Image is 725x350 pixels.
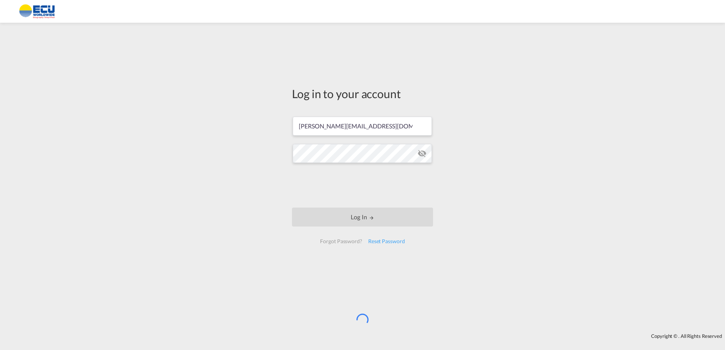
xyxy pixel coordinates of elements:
[292,86,433,102] div: Log in to your account
[292,208,433,227] button: LOGIN
[11,3,63,20] img: 6cccb1402a9411edb762cf9624ab9cda.png
[365,234,408,248] div: Reset Password
[305,170,420,200] iframe: reCAPTCHA
[293,117,432,136] input: Enter email/phone number
[417,149,427,158] md-icon: icon-eye-off
[317,234,365,248] div: Forgot Password?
